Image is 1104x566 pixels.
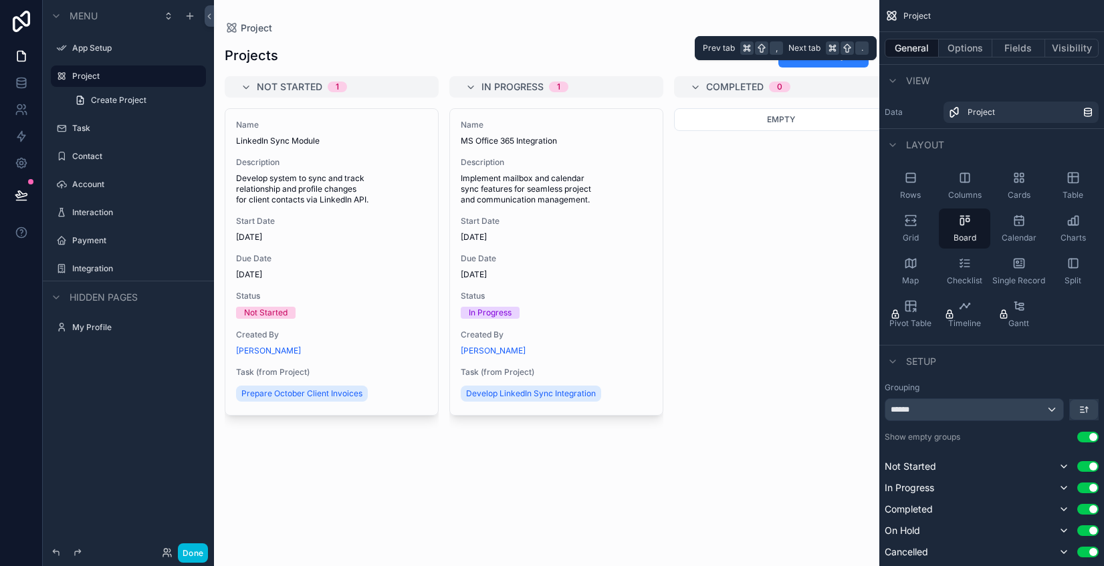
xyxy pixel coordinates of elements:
button: Pivot Table [885,294,936,334]
span: Next tab [788,43,820,53]
label: Account [72,179,198,190]
button: Options [939,39,992,57]
span: Split [1065,275,1081,286]
button: Charts [1047,208,1099,249]
span: Project [968,107,995,118]
button: Columns [939,166,990,206]
label: Grouping [885,382,919,393]
span: Single Record [992,275,1045,286]
a: Project [944,102,1099,123]
button: Visibility [1045,39,1099,57]
span: Rows [900,190,921,200]
span: Checklist [947,275,982,286]
label: Data [885,107,938,118]
a: Create Project [67,90,206,111]
label: Task [72,123,198,134]
span: Layout [906,138,944,152]
button: General [885,39,939,57]
span: View [906,74,930,88]
button: Split [1047,251,1099,291]
span: In Progress [885,481,934,494]
span: On Hold [885,524,920,537]
label: Show empty groups [885,432,960,442]
span: Cards [1008,190,1030,200]
button: Gantt [993,294,1044,334]
span: Menu [70,9,98,23]
span: Grid [903,233,919,243]
button: Map [885,251,936,291]
span: Charts [1061,233,1086,243]
button: Rows [885,166,936,206]
span: Create Project [91,95,146,106]
label: Interaction [72,207,198,218]
button: Calendar [993,208,1044,249]
span: Hidden pages [70,291,138,304]
span: Pivot Table [889,318,931,329]
span: Not Started [885,460,936,473]
label: My Profile [72,322,198,333]
span: Table [1063,190,1083,200]
label: Project [72,71,198,82]
button: Grid [885,208,936,249]
span: Gantt [1008,318,1029,329]
label: Integration [72,263,198,274]
button: Done [178,543,208,563]
span: Completed [885,503,933,516]
span: Timeline [948,318,981,329]
span: Setup [906,355,936,368]
span: Prev tab [703,43,735,53]
button: Board [939,208,990,249]
span: Board [954,233,976,243]
button: Single Record [993,251,1044,291]
span: Project [903,11,931,21]
span: Calendar [1002,233,1036,243]
span: Columns [948,190,982,200]
span: Map [902,275,919,286]
button: Cards [993,166,1044,206]
span: , [771,43,782,53]
button: Table [1047,166,1099,206]
label: App Setup [72,43,198,53]
button: Checklist [939,251,990,291]
button: Timeline [939,294,990,334]
label: Contact [72,151,198,162]
label: Payment [72,235,198,246]
span: . [857,43,867,53]
button: Fields [992,39,1046,57]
